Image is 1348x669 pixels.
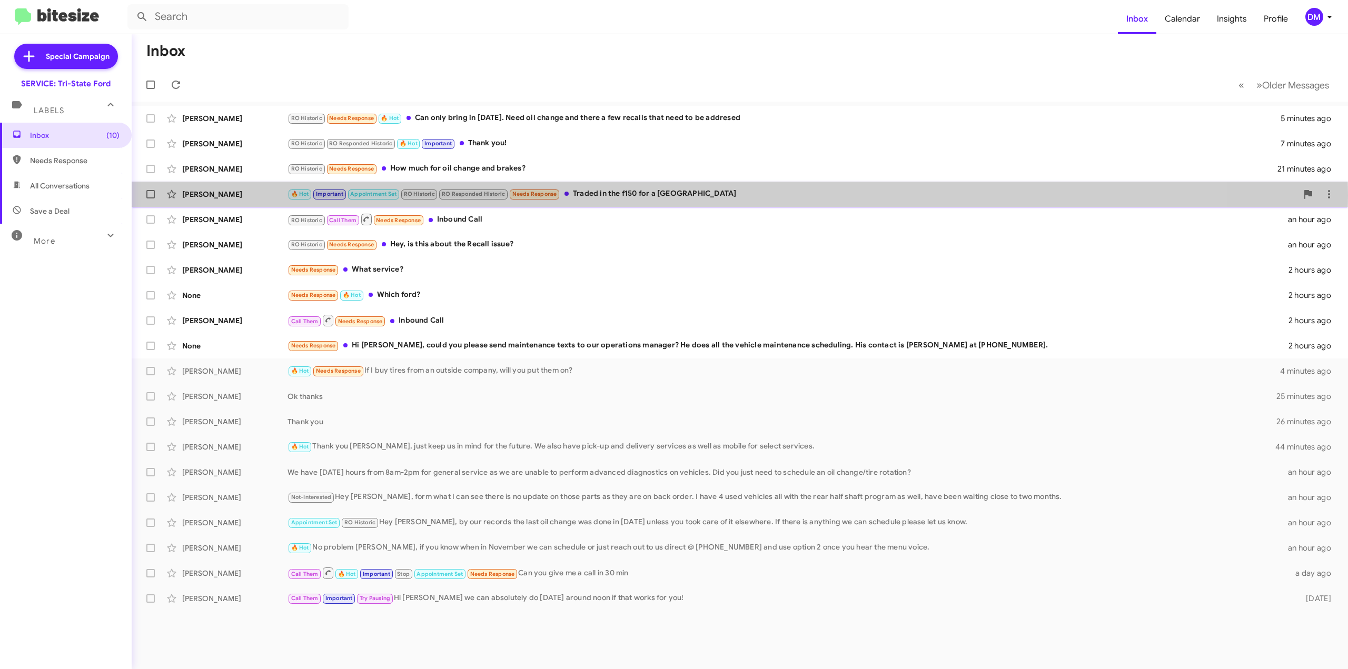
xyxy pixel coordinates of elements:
[182,467,288,477] div: [PERSON_NAME]
[288,238,1286,251] div: Hey, is this about the Recall issue?
[291,217,322,224] span: RO Historic
[182,315,288,326] div: [PERSON_NAME]
[182,138,288,149] div: [PERSON_NAME]
[288,516,1286,528] div: Hey [PERSON_NAME], by our records the last oil change was done in [DATE] unless you took care of ...
[21,78,111,89] div: SERVICE: Tri-State Ford
[329,140,392,147] span: RO Responded Historic
[288,264,1286,276] div: What service?
[291,191,309,197] span: 🔥 Hot
[1286,593,1340,604] div: [DATE]
[329,217,356,224] span: Call Them
[360,595,390,602] span: Try Pausing
[1276,416,1340,427] div: 26 minutes ago
[329,115,374,122] span: Needs Response
[400,140,418,147] span: 🔥 Hot
[182,164,288,174] div: [PERSON_NAME]
[376,217,421,224] span: Needs Response
[182,492,288,503] div: [PERSON_NAME]
[30,206,70,216] span: Save a Deal
[1276,442,1340,452] div: 44 minutes ago
[470,571,515,577] span: Needs Response
[288,314,1286,327] div: Inbound Call
[182,517,288,528] div: [PERSON_NAME]
[288,289,1286,301] div: Which ford?
[288,491,1286,503] div: Hey [PERSON_NAME], form what I can see there is no update on those parts as they are on back orde...
[288,340,1286,352] div: Hi [PERSON_NAME], could you please send maintenance texts to our operations manager? He does all ...
[182,442,288,452] div: [PERSON_NAME]
[288,592,1286,604] div: Hi [PERSON_NAME] we can absolutely do [DATE] around noon if that works for you!
[329,165,374,172] span: Needs Response
[1286,239,1340,250] div: an hour ago
[182,239,288,250] div: [PERSON_NAME]
[288,365,1280,377] div: If I buy tires from an outside company, will you put them on?
[344,519,375,526] span: RO Historic
[106,130,120,141] span: (10)
[288,391,1276,402] div: Ok thanks
[182,391,288,402] div: [PERSON_NAME]
[397,571,410,577] span: Stop
[291,241,322,248] span: RO Historic
[30,181,90,191] span: All Conversations
[182,290,288,301] div: None
[291,342,336,349] span: Needs Response
[1296,8,1336,26] button: DM
[1286,265,1340,275] div: 2 hours ago
[34,106,64,115] span: Labels
[288,441,1276,453] div: Thank you [PERSON_NAME], just keep us in mind for the future. We also have pick-up and delivery s...
[1232,74,1251,96] button: Previous
[1238,78,1244,92] span: «
[291,519,338,526] span: Appointment Set
[182,593,288,604] div: [PERSON_NAME]
[316,191,343,197] span: Important
[1262,79,1329,91] span: Older Messages
[363,571,390,577] span: Important
[1256,78,1262,92] span: »
[291,140,322,147] span: RO Historic
[291,544,309,551] span: 🔥 Hot
[1250,74,1335,96] button: Next
[338,571,356,577] span: 🔥 Hot
[182,341,288,351] div: None
[316,367,361,374] span: Needs Response
[1286,543,1340,553] div: an hour ago
[350,191,397,197] span: Appointment Set
[182,113,288,124] div: [PERSON_NAME]
[1280,366,1340,376] div: 4 minutes ago
[288,542,1286,554] div: No problem [PERSON_NAME], if you know when in November we can schedule or just reach out to us di...
[1281,138,1340,149] div: 7 minutes ago
[288,112,1281,124] div: Can only bring in [DATE]. Need oil change and there a few recalls that need to be addresed
[1286,517,1340,528] div: an hour ago
[343,292,361,298] span: 🔥 Hot
[288,188,1297,200] div: Traded in the f150 for a [GEOGRAPHIC_DATA]
[46,51,110,62] span: Special Campaign
[1281,113,1340,124] div: 5 minutes ago
[291,443,309,450] span: 🔥 Hot
[1208,4,1255,34] span: Insights
[291,318,319,325] span: Call Them
[291,595,319,602] span: Call Them
[338,318,383,325] span: Needs Response
[512,191,557,197] span: Needs Response
[182,366,288,376] div: [PERSON_NAME]
[288,137,1281,149] div: Thank you!
[1233,74,1335,96] nav: Page navigation example
[182,214,288,225] div: [PERSON_NAME]
[325,595,353,602] span: Important
[146,43,185,59] h1: Inbox
[1286,467,1340,477] div: an hour ago
[1277,164,1340,174] div: 21 minutes ago
[1286,341,1340,351] div: 2 hours ago
[1305,8,1323,26] div: DM
[442,191,505,197] span: RO Responded Historic
[182,568,288,578] div: [PERSON_NAME]
[329,241,374,248] span: Needs Response
[288,416,1276,427] div: Thank you
[182,416,288,427] div: [PERSON_NAME]
[1118,4,1156,34] span: Inbox
[1255,4,1296,34] a: Profile
[381,115,399,122] span: 🔥 Hot
[291,165,322,172] span: RO Historic
[182,543,288,553] div: [PERSON_NAME]
[1156,4,1208,34] a: Calendar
